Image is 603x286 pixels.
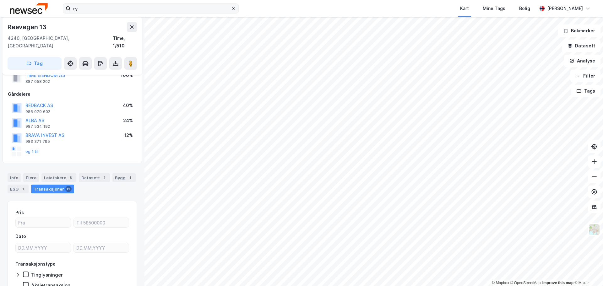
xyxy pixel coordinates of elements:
[519,5,530,12] div: Bolig
[570,70,600,82] button: Filter
[8,185,29,193] div: ESG
[15,209,24,216] div: Pris
[571,85,600,97] button: Tags
[79,173,110,182] div: Datasett
[124,132,133,139] div: 12%
[123,102,133,109] div: 40%
[16,218,71,227] input: Fra
[113,35,137,50] div: Time, 1/510
[74,218,129,227] input: Til 58500000
[25,124,50,129] div: 987 534 192
[15,260,56,268] div: Transaksjonstype
[74,243,129,252] input: DD.MM.YYYY
[562,40,600,52] button: Datasett
[547,5,583,12] div: [PERSON_NAME]
[492,281,509,285] a: Mapbox
[10,3,48,14] img: newsec-logo.f6e21ccffca1b3a03d2d.png
[31,272,63,278] div: Tinglysninger
[25,139,50,144] div: 983 371 795
[23,173,39,182] div: Eiere
[8,57,62,70] button: Tag
[123,117,133,124] div: 24%
[8,90,137,98] div: Gårdeiere
[510,281,541,285] a: OpenStreetMap
[542,281,573,285] a: Improve this map
[25,79,50,84] div: 887 058 202
[460,5,469,12] div: Kart
[8,173,21,182] div: Info
[572,256,603,286] iframe: Chat Widget
[127,175,133,181] div: 1
[8,35,113,50] div: 4340, [GEOGRAPHIC_DATA], [GEOGRAPHIC_DATA]
[564,55,600,67] button: Analyse
[68,175,74,181] div: 8
[16,243,71,252] input: DD.MM.YYYY
[25,109,50,114] div: 986 079 602
[483,5,505,12] div: Mine Tags
[65,186,72,192] div: 12
[112,173,136,182] div: Bygg
[588,224,600,235] img: Z
[121,72,133,79] div: 100%
[71,4,231,13] input: Søk på adresse, matrikkel, gårdeiere, leietakere eller personer
[558,24,600,37] button: Bokmerker
[20,186,26,192] div: 1
[8,22,48,32] div: Reevegen 13
[15,233,26,240] div: Dato
[41,173,76,182] div: Leietakere
[101,175,107,181] div: 1
[31,185,74,193] div: Transaksjoner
